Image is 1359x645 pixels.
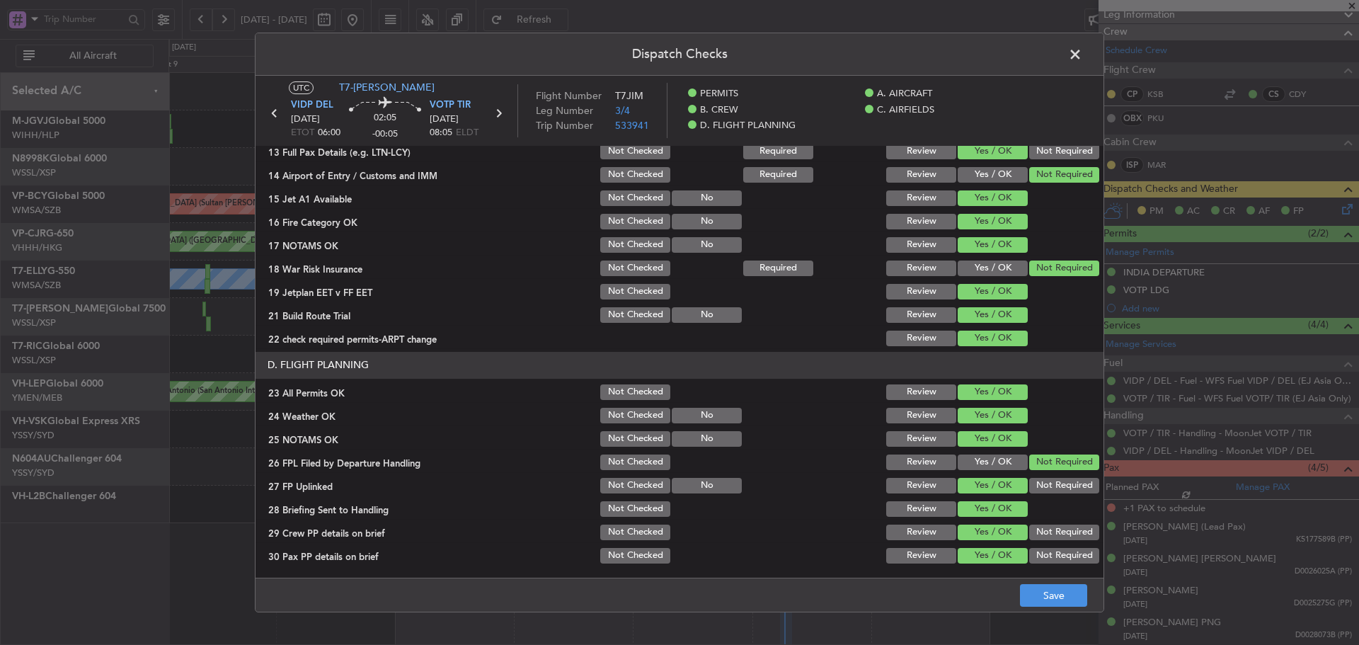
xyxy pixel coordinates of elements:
button: Not Required [1029,261,1099,276]
button: Not Required [1029,478,1099,493]
button: Not Required [1029,167,1099,183]
button: Not Required [1029,525,1099,540]
button: Not Required [1029,455,1099,470]
button: Not Required [1029,144,1099,159]
button: Not Required [1029,548,1099,564]
header: Dispatch Checks [256,33,1103,76]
